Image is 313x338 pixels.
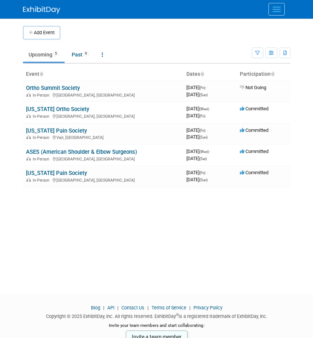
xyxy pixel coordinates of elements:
span: Committed [240,170,268,175]
th: Dates [183,68,237,81]
a: Contact Us [121,305,144,311]
span: [DATE] [186,113,205,118]
div: Copyright © 2025 ExhibitDay, Inc. All rights reserved. ExhibitDay is a registered trademark of Ex... [23,311,290,320]
img: In-Person Event [26,157,31,160]
span: (Fri) [199,171,205,175]
img: In-Person Event [26,178,31,182]
span: 5 [53,51,59,56]
div: [GEOGRAPHIC_DATA], [GEOGRAPHIC_DATA] [26,92,180,98]
a: Terms of Service [151,305,186,311]
span: [DATE] [186,127,208,133]
span: [DATE] [186,149,211,154]
a: Blog [91,305,100,311]
span: Committed [240,149,268,154]
span: - [206,170,208,175]
span: | [146,305,150,311]
span: [DATE] [186,134,208,140]
span: (Fri) [199,129,205,133]
span: - [210,106,211,111]
span: | [188,305,192,311]
span: (Wed) [199,150,209,154]
span: (Fri) [199,86,205,90]
span: (Sun) [199,93,208,97]
span: [DATE] [186,156,207,161]
img: In-Person Event [26,135,31,139]
span: (Sun) [199,135,208,139]
button: Add Event [23,26,60,39]
span: Committed [240,127,268,133]
button: Menu [268,3,285,16]
a: Ortho Summit Society [26,85,80,91]
span: - [206,85,208,90]
span: In-Person [33,157,52,162]
span: [DATE] [186,170,208,175]
a: [US_STATE] Pain Society [26,170,87,176]
a: [US_STATE] Pain Society [26,127,87,134]
span: (Wed) [199,107,209,111]
a: API [107,305,114,311]
a: Upcoming5 [23,48,65,62]
a: Sort by Start Date [200,71,204,77]
th: Event [23,68,183,81]
span: In-Person [33,93,52,98]
th: Participation [237,68,290,81]
a: [US_STATE] Ortho Society [26,106,89,113]
span: | [101,305,106,311]
div: Vail, [GEOGRAPHIC_DATA] [26,134,180,140]
a: Past9 [66,48,95,62]
a: ASES (American Shoulder & Elbow Surgeons) [26,149,137,155]
span: [DATE] [186,177,208,182]
img: In-Person Event [26,114,31,118]
div: Invite your team members and start collaborating: [23,322,290,334]
a: Privacy Policy [193,305,222,311]
img: In-Person Event [26,93,31,97]
span: Committed [240,106,268,111]
span: (Sun) [199,178,208,182]
img: ExhibitDay [23,6,60,14]
span: (Fri) [199,114,205,118]
span: - [206,127,208,133]
div: [GEOGRAPHIC_DATA], [GEOGRAPHIC_DATA] [26,156,180,162]
div: [GEOGRAPHIC_DATA], [GEOGRAPHIC_DATA] [26,177,180,183]
span: [DATE] [186,85,208,90]
span: Not Going [240,85,266,90]
div: [GEOGRAPHIC_DATA], [GEOGRAPHIC_DATA] [26,113,180,119]
span: | [115,305,120,311]
span: In-Person [33,135,52,140]
span: In-Person [33,114,52,119]
a: Sort by Event Name [39,71,43,77]
sup: ® [176,313,179,317]
span: In-Person [33,178,52,183]
span: 9 [83,51,89,56]
span: - [210,149,211,154]
span: [DATE] [186,106,211,111]
a: Sort by Participation Type [271,71,274,77]
span: [DATE] [186,92,208,97]
span: (Sat) [199,157,207,161]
